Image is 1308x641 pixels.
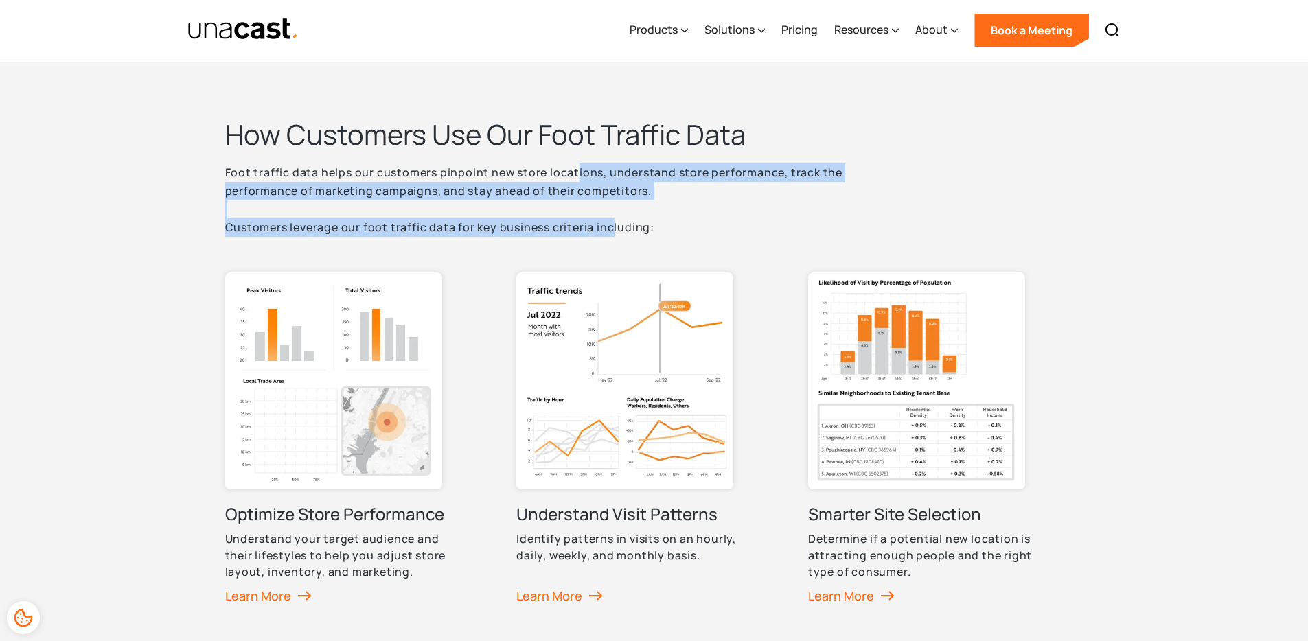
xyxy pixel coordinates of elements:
[808,531,1035,580] p: Determine if a potential new location is attracting enough people and the right type of consumer.
[516,531,743,563] p: Identify patterns in visits on an hourly, daily, weekly, and monthly basis.
[781,2,818,58] a: Pricing
[1104,22,1121,38] img: Search icon
[808,272,1025,489] img: illustration with Likelihood of Visit by Percentage of Population and Similar Neighborhoods to Ex...
[225,585,312,606] div: Learn More
[225,272,452,628] a: illustration with Peak Visitors, Total Visitors, and Local Trade Area graphsOptimize Store Perfor...
[704,21,755,38] div: Solutions
[225,117,912,152] h2: How Customers Use Our Foot Traffic Data
[516,272,733,489] img: illustration with Traffic trends graphs
[808,272,1035,628] a: illustration with Likelihood of Visit by Percentage of Population and Similar Neighborhoods to Ex...
[7,601,40,634] div: Cookie Preferences
[834,2,899,58] div: Resources
[808,585,895,606] div: Learn More
[915,2,958,58] div: About
[974,14,1089,47] a: Book a Meeting
[187,17,299,41] img: Unacast text logo
[187,17,299,41] a: home
[516,585,603,606] div: Learn More
[225,503,444,525] h3: Optimize Store Performance
[516,503,718,525] h3: Understand Visit Patterns
[704,2,765,58] div: Solutions
[630,21,678,38] div: Products
[516,272,743,628] a: illustration with Traffic trends graphsUnderstand Visit PatternsIdentify patterns in visits on an...
[630,2,688,58] div: Products
[225,163,912,237] p: Foot traffic data helps our customers pinpoint new store locations, understand store performance,...
[915,21,948,38] div: About
[225,272,442,489] img: illustration with Peak Visitors, Total Visitors, and Local Trade Area graphs
[834,21,888,38] div: Resources
[225,531,452,580] p: Understand your target audience and their lifestyles to help you adjust store layout, inventory, ...
[808,503,981,525] h3: Smarter Site Selection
